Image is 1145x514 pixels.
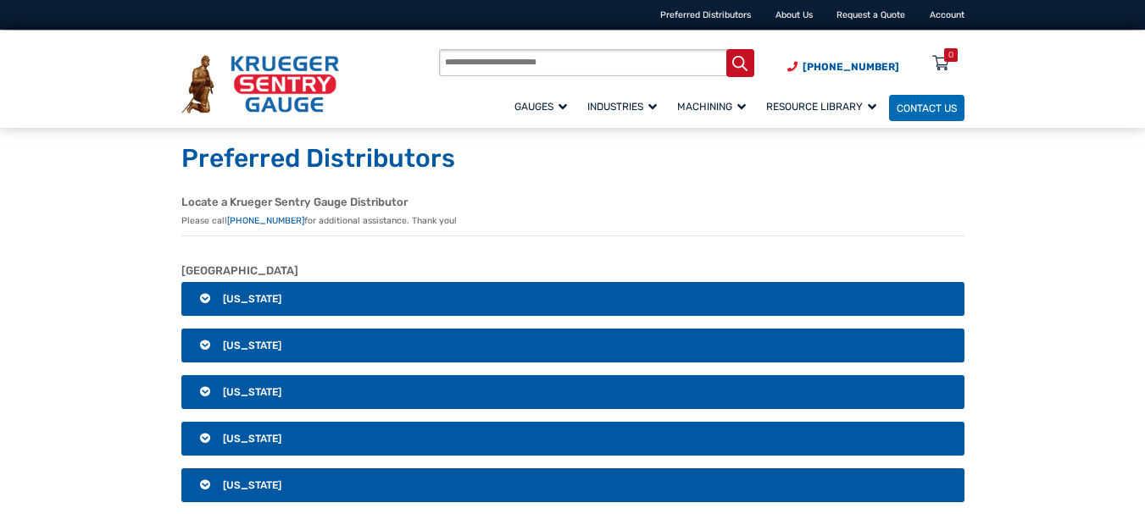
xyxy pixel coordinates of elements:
[181,143,964,175] h1: Preferred Distributors
[766,101,876,113] span: Resource Library
[787,59,899,75] a: Phone Number (920) 434-8860
[227,215,304,226] a: [PHONE_NUMBER]
[677,101,746,113] span: Machining
[181,214,964,228] p: Please call for additional assistance. Thank you!
[775,9,813,20] a: About Us
[670,92,759,122] a: Machining
[580,92,670,122] a: Industries
[514,101,567,113] span: Gauges
[507,92,580,122] a: Gauges
[223,386,281,398] span: [US_STATE]
[897,102,957,113] span: Contact Us
[181,264,964,278] h2: [GEOGRAPHIC_DATA]
[223,479,281,491] span: [US_STATE]
[930,9,964,20] a: Account
[181,196,964,209] h2: Locate a Krueger Sentry Gauge Distributor
[223,340,281,351] span: [US_STATE]
[837,9,905,20] a: Request a Quote
[889,95,964,121] a: Contact Us
[948,48,953,62] div: 0
[759,92,889,122] a: Resource Library
[803,61,899,73] span: [PHONE_NUMBER]
[660,9,751,20] a: Preferred Distributors
[223,293,281,305] span: [US_STATE]
[223,433,281,445] span: [US_STATE]
[587,101,657,113] span: Industries
[181,55,339,113] img: Krueger Sentry Gauge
